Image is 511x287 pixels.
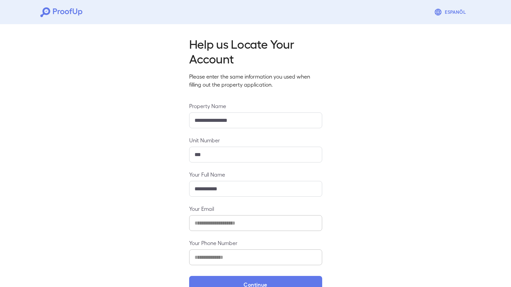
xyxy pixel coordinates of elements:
label: Your Phone Number [189,239,322,247]
label: Your Full Name [189,171,322,178]
p: Please enter the same information you used when filling out the property application. [189,73,322,89]
button: Espanõl [431,5,471,19]
label: Unit Number [189,136,322,144]
h2: Help us Locate Your Account [189,36,322,66]
label: Your Email [189,205,322,212]
label: Property Name [189,102,322,110]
